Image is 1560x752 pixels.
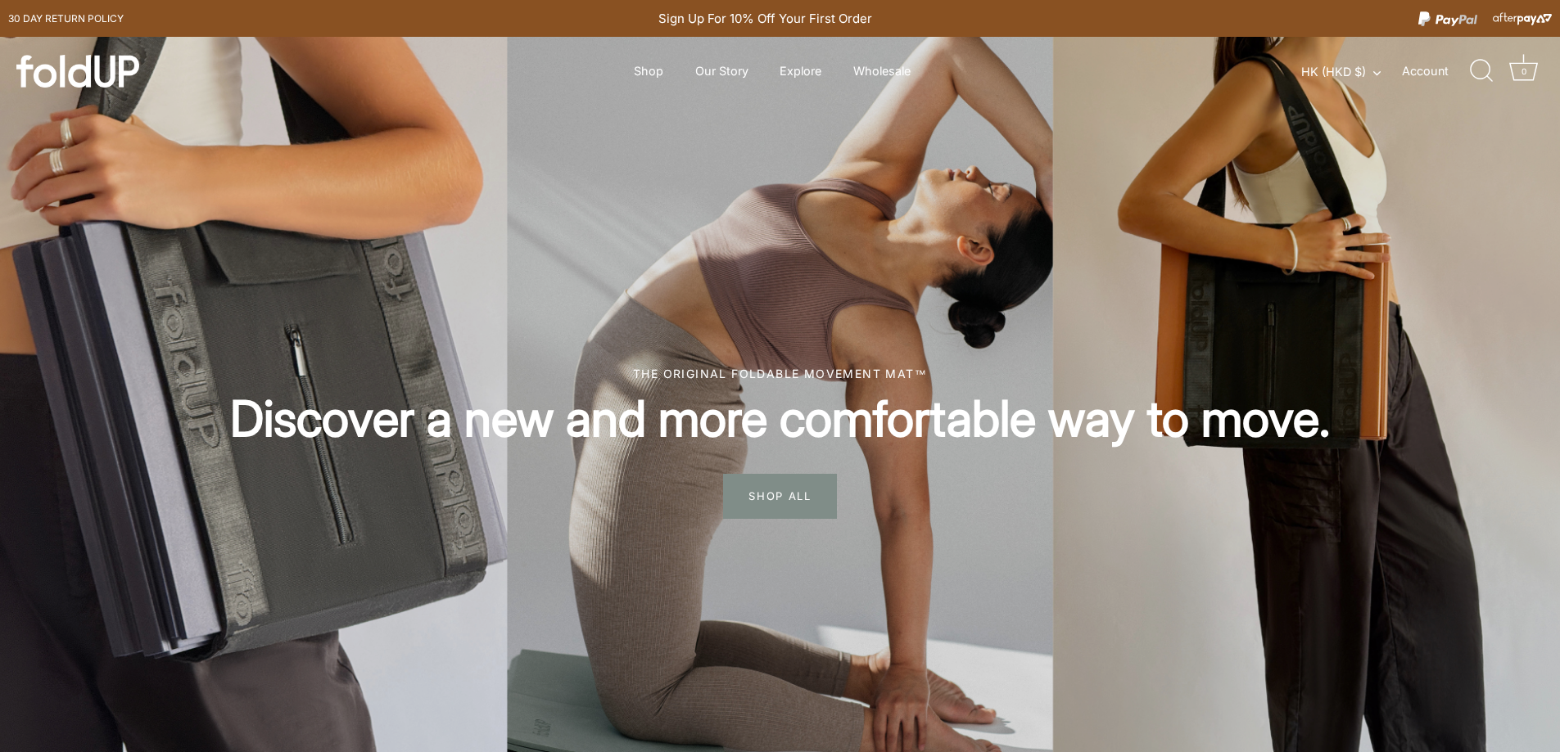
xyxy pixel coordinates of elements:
[1506,53,1542,89] a: Cart
[620,56,678,87] a: Shop
[16,55,139,88] img: foldUP
[8,9,124,29] a: 30 day Return policy
[766,56,836,87] a: Explore
[16,55,260,88] a: foldUP
[1464,53,1500,89] a: Search
[1402,61,1477,81] a: Account
[1301,65,1399,79] button: HK (HKD $)
[839,56,925,87] a: Wholesale
[1516,63,1532,79] div: 0
[594,56,951,87] div: Primary navigation
[74,365,1486,382] div: The original foldable movement mat™
[74,388,1486,449] h2: Discover a new and more comfortable way to move.
[723,474,837,518] span: SHOP ALL
[681,56,762,87] a: Our Story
